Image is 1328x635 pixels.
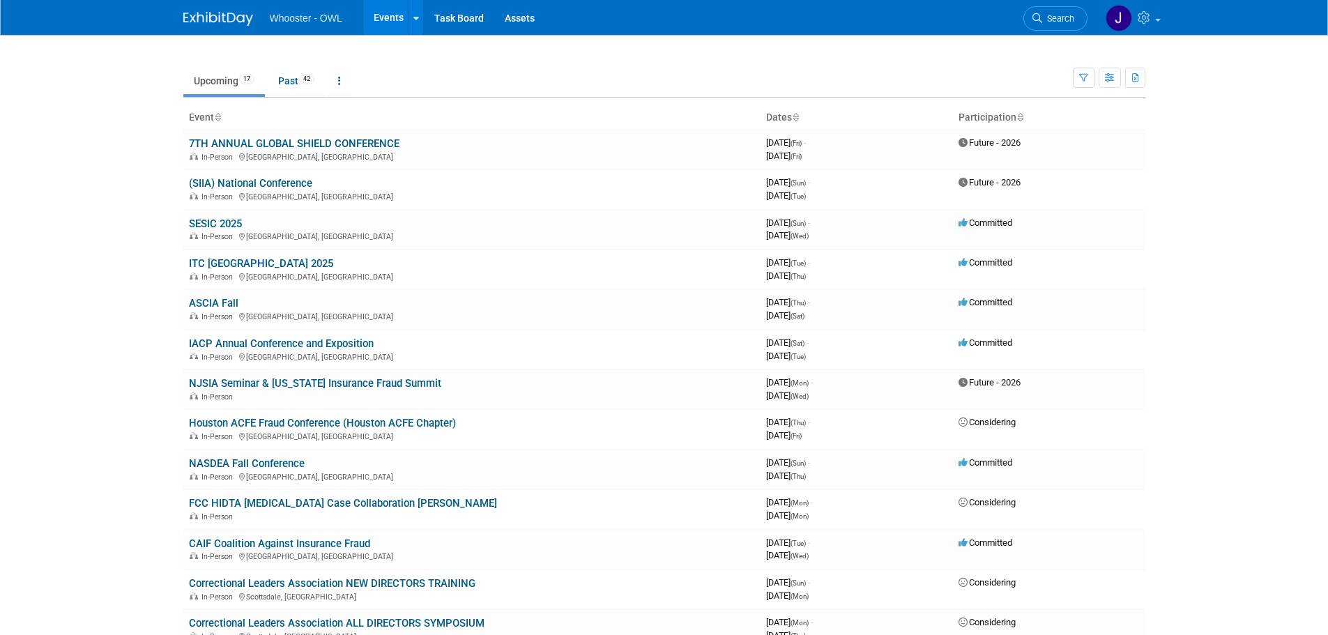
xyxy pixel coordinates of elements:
[190,273,198,280] img: In-Person Event
[791,339,804,347] span: (Sat)
[1016,112,1023,123] a: Sort by Participation Type
[761,106,953,130] th: Dates
[959,297,1012,307] span: Committed
[189,417,456,429] a: Houston ACFE Fraud Conference (Houston ACFE Chapter)
[791,579,806,587] span: (Sun)
[808,297,810,307] span: -
[791,473,806,480] span: (Thu)
[189,470,755,482] div: [GEOGRAPHIC_DATA], [GEOGRAPHIC_DATA]
[791,353,806,360] span: (Tue)
[791,312,804,320] span: (Sat)
[766,497,813,507] span: [DATE]
[189,617,484,629] a: Correctional Leaders Association ALL DIRECTORS SYMPOSIUM
[214,112,221,123] a: Sort by Event Name
[811,497,813,507] span: -
[189,137,399,150] a: 7TH ANNUAL GLOBAL SHIELD CONFERENCE
[791,179,806,187] span: (Sun)
[791,273,806,280] span: (Thu)
[189,497,497,510] a: FCC HIDTA [MEDICAL_DATA] Case Collaboration [PERSON_NAME]
[791,153,802,160] span: (Fri)
[190,473,198,480] img: In-Person Event
[791,540,806,547] span: (Tue)
[201,353,237,362] span: In-Person
[959,537,1012,548] span: Committed
[190,432,198,439] img: In-Person Event
[189,430,755,441] div: [GEOGRAPHIC_DATA], [GEOGRAPHIC_DATA]
[189,257,333,270] a: ITC [GEOGRAPHIC_DATA] 2025
[959,417,1016,427] span: Considering
[189,457,305,470] a: NASDEA Fall Conference
[791,512,809,520] span: (Mon)
[270,13,342,24] span: Whooster - OWL
[1042,13,1074,24] span: Search
[766,177,810,188] span: [DATE]
[201,232,237,241] span: In-Person
[189,577,475,590] a: Correctional Leaders Association NEW DIRECTORS TRAINING
[811,377,813,388] span: -
[201,273,237,282] span: In-Person
[791,432,802,440] span: (Fri)
[791,419,806,427] span: (Thu)
[959,457,1012,468] span: Committed
[189,177,312,190] a: (SIIA) National Conference
[190,592,198,599] img: In-Person Event
[299,74,314,84] span: 42
[791,592,809,600] span: (Mon)
[766,550,809,560] span: [DATE]
[791,220,806,227] span: (Sun)
[201,432,237,441] span: In-Person
[959,377,1021,388] span: Future - 2026
[1023,6,1087,31] a: Search
[190,192,198,199] img: In-Person Event
[959,137,1021,148] span: Future - 2026
[201,392,237,401] span: In-Person
[808,417,810,427] span: -
[766,590,809,601] span: [DATE]
[766,230,809,240] span: [DATE]
[766,537,810,548] span: [DATE]
[189,310,755,321] div: [GEOGRAPHIC_DATA], [GEOGRAPHIC_DATA]
[766,351,806,361] span: [DATE]
[791,379,809,387] span: (Mon)
[201,473,237,482] span: In-Person
[190,512,198,519] img: In-Person Event
[190,353,198,360] img: In-Person Event
[766,390,809,401] span: [DATE]
[766,457,810,468] span: [DATE]
[189,537,370,550] a: CAIF Coalition Against Insurance Fraud
[807,337,809,348] span: -
[808,217,810,228] span: -
[189,550,755,561] div: [GEOGRAPHIC_DATA], [GEOGRAPHIC_DATA]
[766,297,810,307] span: [DATE]
[190,312,198,319] img: In-Person Event
[791,299,806,307] span: (Thu)
[791,459,806,467] span: (Sun)
[189,297,238,309] a: ASCIA Fall
[189,217,242,230] a: SESIC 2025
[201,552,237,561] span: In-Person
[766,337,809,348] span: [DATE]
[791,259,806,267] span: (Tue)
[808,577,810,588] span: -
[190,153,198,160] img: In-Person Event
[268,68,325,94] a: Past42
[811,617,813,627] span: -
[959,497,1016,507] span: Considering
[190,392,198,399] img: In-Person Event
[201,192,237,201] span: In-Person
[959,177,1021,188] span: Future - 2026
[766,137,806,148] span: [DATE]
[189,151,755,162] div: [GEOGRAPHIC_DATA], [GEOGRAPHIC_DATA]
[766,417,810,427] span: [DATE]
[766,430,802,441] span: [DATE]
[804,137,806,148] span: -
[189,230,755,241] div: [GEOGRAPHIC_DATA], [GEOGRAPHIC_DATA]
[808,257,810,268] span: -
[183,106,761,130] th: Event
[953,106,1145,130] th: Participation
[201,312,237,321] span: In-Person
[766,257,810,268] span: [DATE]
[792,112,799,123] a: Sort by Start Date
[189,337,374,350] a: IACP Annual Conference and Exposition
[201,592,237,602] span: In-Person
